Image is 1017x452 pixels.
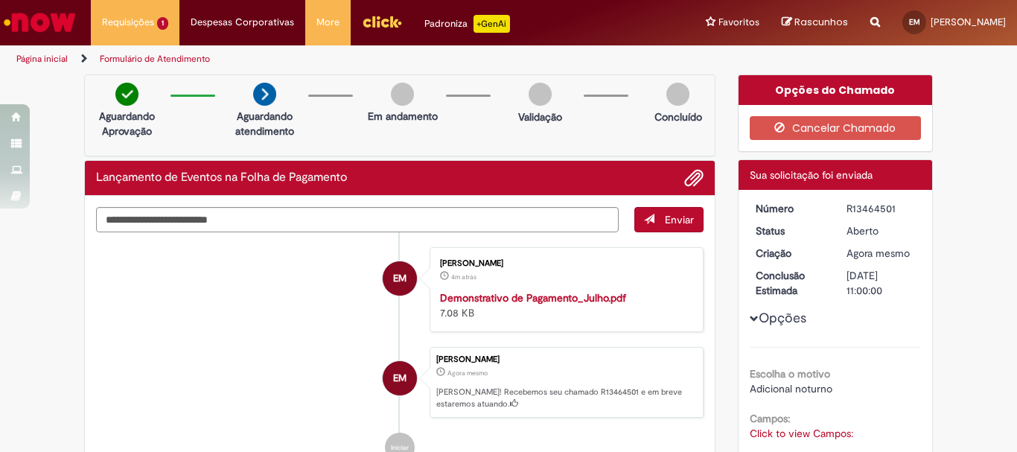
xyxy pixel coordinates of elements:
div: [DATE] 11:00:00 [847,268,916,298]
p: Aguardando Aprovação [91,109,163,139]
span: Adicional noturno [750,382,832,395]
time: 30/08/2025 06:50:52 [451,273,476,281]
div: [PERSON_NAME] [440,259,688,268]
time: 30/08/2025 06:54:19 [447,369,488,378]
img: img-circle-grey.png [529,83,552,106]
b: Campos: [750,412,790,425]
div: 30/08/2025 06:54:19 [847,246,916,261]
time: 30/08/2025 06:54:19 [847,246,910,260]
span: Enviar [665,213,694,226]
span: Rascunhos [794,15,848,29]
ul: Trilhas de página [11,45,667,73]
div: [PERSON_NAME] [436,355,695,364]
div: 7.08 KB [440,290,688,320]
b: Escolha o motivo [750,367,830,381]
button: Adicionar anexos [684,168,704,188]
p: [PERSON_NAME]! Recebemos seu chamado R13464501 e em breve estaremos atuando. [436,386,695,410]
img: img-circle-grey.png [666,83,689,106]
h2: Lançamento de Eventos na Folha de Pagamento Histórico de tíquete [96,171,347,185]
span: 4m atrás [451,273,476,281]
span: EM [393,261,407,296]
dt: Criação [745,246,836,261]
a: Demonstrativo de Pagamento_Julho.pdf [440,291,626,305]
img: ServiceNow [1,7,78,37]
div: Aberto [847,223,916,238]
div: Ezequiel Correa Moreira [383,261,417,296]
div: R13464501 [847,201,916,216]
textarea: Digite sua mensagem aqui... [96,207,619,232]
span: Agora mesmo [847,246,910,260]
span: Despesas Corporativas [191,15,294,30]
span: Requisições [102,15,154,30]
p: +GenAi [474,15,510,33]
span: More [316,15,339,30]
div: Ezequiel Correa Moreira [383,361,417,395]
span: [PERSON_NAME] [931,16,1006,28]
span: EM [393,360,407,396]
div: Padroniza [424,15,510,33]
span: Sua solicitação foi enviada [750,168,873,182]
img: arrow-next.png [253,83,276,106]
span: Agora mesmo [447,369,488,378]
a: Página inicial [16,53,68,65]
img: check-circle-green.png [115,83,138,106]
dt: Status [745,223,836,238]
img: click_logo_yellow_360x200.png [362,10,402,33]
a: Formulário de Atendimento [100,53,210,65]
span: EM [909,17,920,27]
span: 1 [157,17,168,30]
dt: Número [745,201,836,216]
button: Enviar [634,207,704,232]
p: Validação [518,109,562,124]
a: Click to view Campos: [750,427,853,440]
dt: Conclusão Estimada [745,268,836,298]
p: Em andamento [368,109,438,124]
p: Concluído [654,109,702,124]
div: Opções do Chamado [739,75,933,105]
p: Aguardando atendimento [229,109,301,139]
li: Ezequiel Correa Moreira [96,347,704,418]
img: img-circle-grey.png [391,83,414,106]
button: Cancelar Chamado [750,116,922,140]
span: Favoritos [718,15,759,30]
a: Rascunhos [782,16,848,30]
